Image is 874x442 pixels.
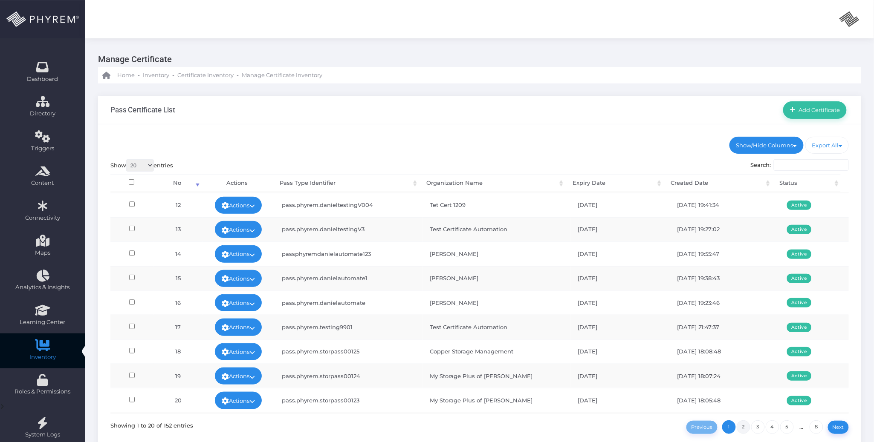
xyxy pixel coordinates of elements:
[570,266,670,290] td: [DATE]
[110,419,194,430] div: Showing 1 to 20 of 152 entries
[154,266,203,290] td: 15
[242,71,322,80] span: Manage Certificate Inventory
[669,364,779,388] td: [DATE] 18:07:24
[215,270,262,287] a: Actions
[751,159,849,171] label: Search:
[215,221,262,238] a: Actions
[729,137,804,154] a: Show/Hide Columns
[663,174,772,192] th: Created Date: activate to sort column ascending
[570,217,670,241] td: [DATE]
[669,315,779,339] td: [DATE] 21:47:37
[787,298,811,307] span: Active
[828,421,849,434] a: Next
[774,159,849,171] input: Search:
[787,347,811,356] span: Active
[783,101,847,118] a: Add Certificate
[6,431,80,439] span: System Logs
[794,423,809,430] span: …
[274,266,423,290] td: pass.phyrem.danielautomate1
[570,193,670,217] td: [DATE]
[6,283,80,292] span: Analytics & Insights
[202,174,272,192] th: Actions
[126,159,154,172] select: Showentries
[570,290,670,315] td: [DATE]
[110,159,174,172] label: Show entries
[565,174,663,192] th: Expiry Date: activate to sort column ascending
[215,392,262,409] a: Actions
[215,343,262,360] a: Actions
[274,241,423,266] td: passphyremdanielautomate123
[423,315,570,339] td: Test Certificate Automation
[570,339,670,364] td: [DATE]
[242,67,322,83] a: Manage Certificate Inventory
[177,71,234,80] span: Certificate Inventory
[274,315,423,339] td: pass.phyrem.testing9901
[274,388,423,412] td: pass.phyrem.storpass00123
[805,137,849,154] a: Export All
[570,315,670,339] td: [DATE]
[419,174,565,192] th: Organization Name: activate to sort column ascending
[171,71,176,80] li: -
[154,241,203,266] td: 14
[215,367,262,385] a: Actions
[722,420,736,434] a: 1
[177,67,234,83] a: Certificate Inventory
[215,319,262,336] a: Actions
[6,387,80,396] span: Roles & Permissions
[235,71,240,80] li: -
[787,274,811,283] span: Active
[136,71,141,80] li: -
[102,67,135,83] a: Home
[27,75,58,83] span: Dashboard
[669,241,779,266] td: [DATE] 19:55:47
[6,109,80,118] span: Directory
[423,266,570,290] td: [PERSON_NAME]
[787,225,811,234] span: Active
[810,420,823,434] a: 8
[423,290,570,315] td: [PERSON_NAME]
[154,364,203,388] td: 19
[6,144,80,153] span: Triggers
[423,193,570,217] td: Tet Cert 1209
[766,420,779,434] a: 4
[6,214,80,222] span: Connectivity
[780,420,794,434] a: 5
[570,241,670,266] td: [DATE]
[143,71,169,80] span: Inventory
[787,250,811,259] span: Active
[215,197,262,214] a: Actions
[154,388,203,412] td: 20
[6,353,80,362] span: Inventory
[154,217,203,241] td: 13
[787,371,811,381] span: Active
[423,241,570,266] td: [PERSON_NAME]
[669,339,779,364] td: [DATE] 18:08:48
[6,318,80,327] span: Learning Center
[669,266,779,290] td: [DATE] 19:38:43
[143,67,169,83] a: Inventory
[772,174,841,192] th: Status: activate to sort column ascending
[787,201,811,210] span: Active
[274,339,423,364] td: pass.phyrem.storpass00125
[215,245,262,262] a: Actions
[570,364,670,388] td: [DATE]
[215,294,262,311] a: Actions
[787,396,811,405] span: Active
[35,249,50,257] span: Maps
[423,364,570,388] td: My Storage Plus of [PERSON_NAME]
[669,217,779,241] td: [DATE] 19:27:02
[751,420,765,434] a: 3
[98,51,855,67] h3: Manage Certificate
[669,290,779,315] td: [DATE] 19:23:46
[669,388,779,412] td: [DATE] 18:05:48
[669,193,779,217] td: [DATE] 19:41:34
[570,388,670,412] td: [DATE]
[110,106,176,114] h3: Pass Certificate List
[274,193,423,217] td: pass.phyrem.danieltestingV004
[423,339,570,364] td: Copper Storage Management
[154,193,203,217] td: 12
[274,217,423,241] td: pass.phyrem.danieltestingV3
[6,179,80,187] span: Content
[154,339,203,364] td: 18
[154,315,203,339] td: 17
